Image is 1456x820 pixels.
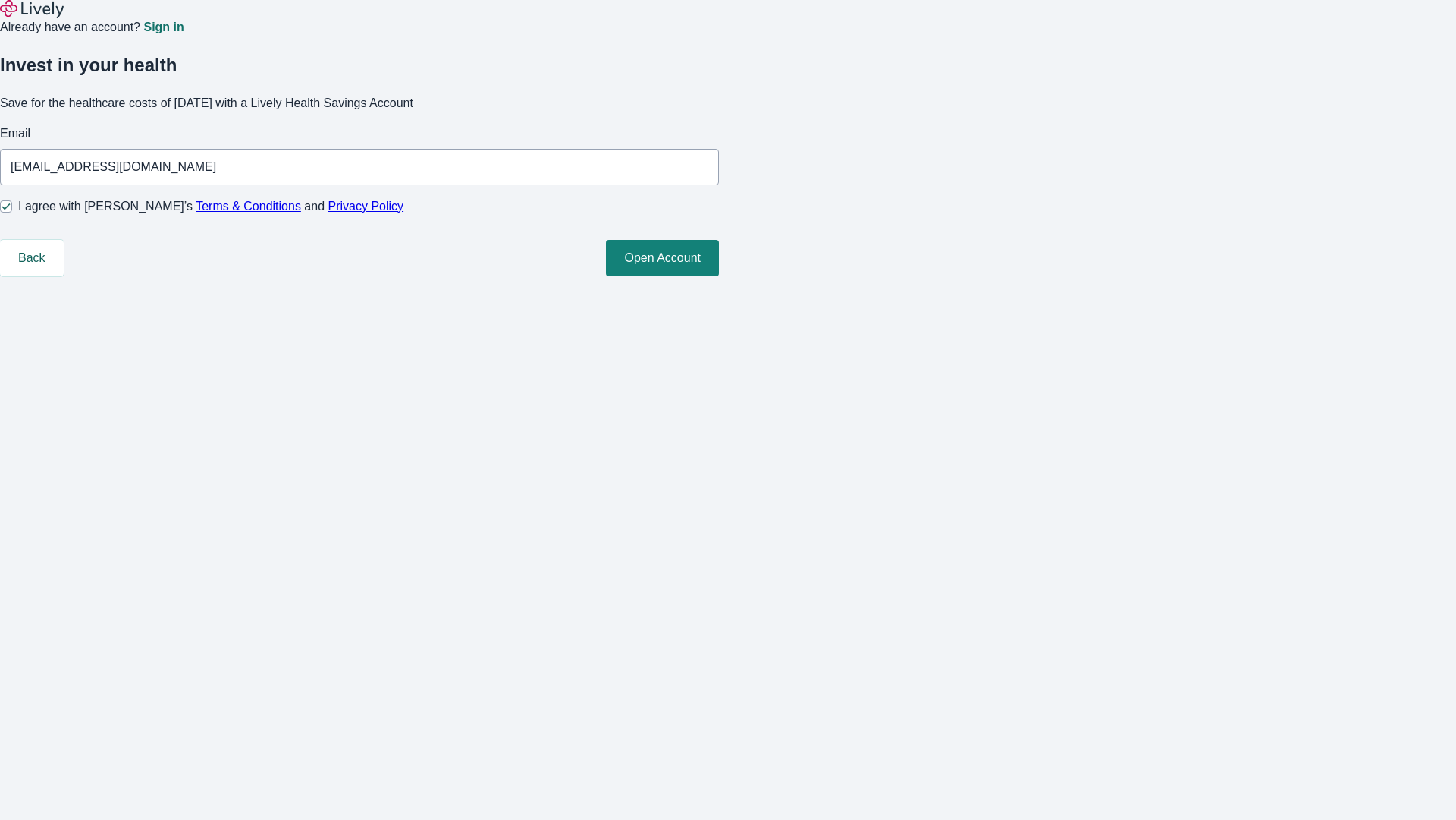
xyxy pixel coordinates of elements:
span: I agree with [PERSON_NAME]’s and [18,197,403,216]
a: Privacy Policy [328,200,404,213]
button: Open Account [606,240,719,276]
a: Sign in [143,21,184,33]
a: Terms & Conditions [196,200,301,213]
